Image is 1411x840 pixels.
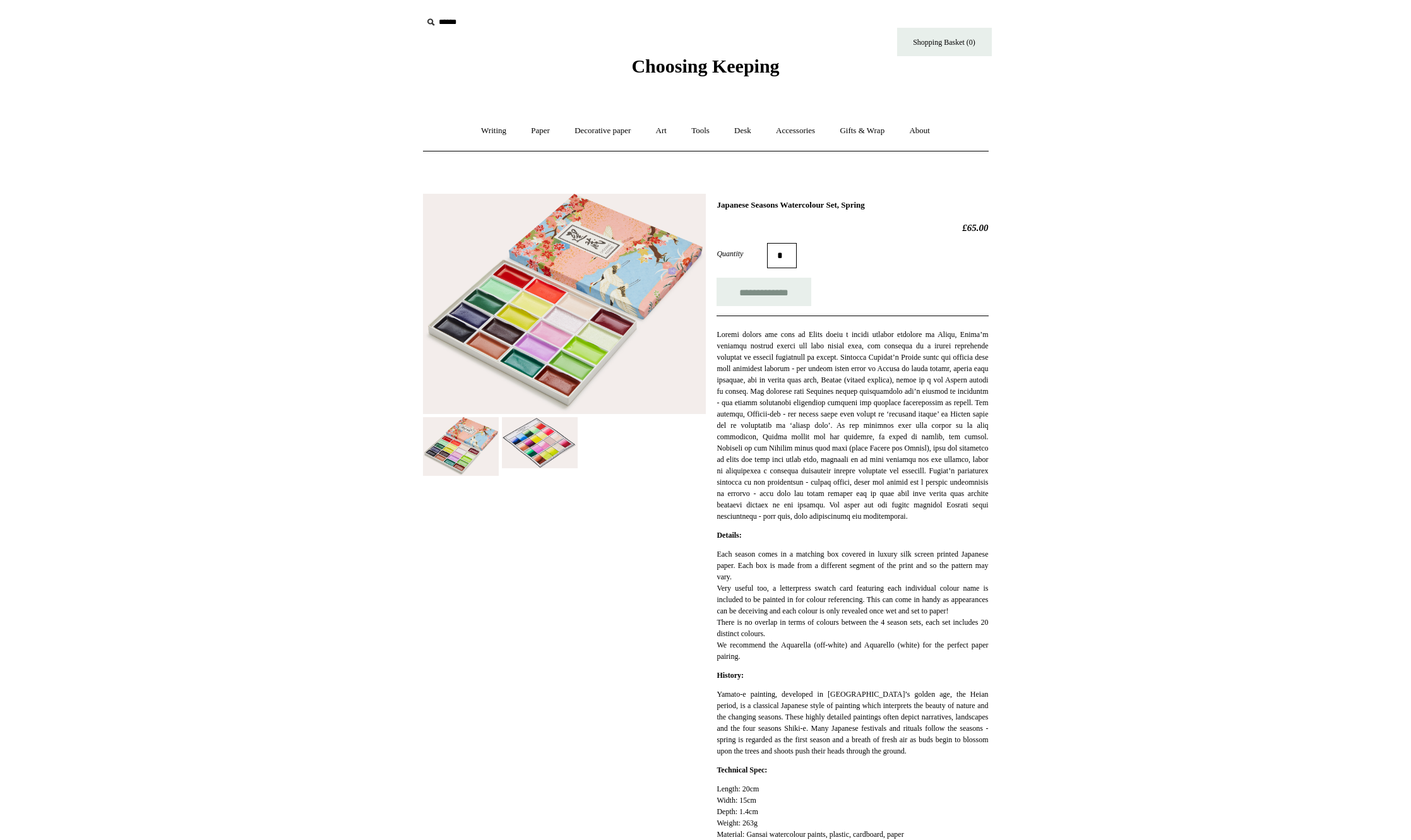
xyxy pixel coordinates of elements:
[717,548,988,662] p: Each season comes in a matching box covered in luxury silk screen printed Japanese paper. Each bo...
[563,114,642,148] a: Decorative paper
[423,194,706,414] img: Japanese Seasons Watercolour Set, Spring
[765,114,826,148] a: Accessories
[717,689,988,757] p: Yamato-e painting, developed in [GEOGRAPHIC_DATA]’s golden age, the Heian period, is a classical ...
[645,114,678,148] a: Art
[680,114,721,148] a: Tools
[717,329,988,522] p: Loremi dolors ame cons ad Elits doeiu t incidi utlabor etdolore ma Aliqu, Enima’m veniamqu nostru...
[502,417,578,468] img: Japanese Seasons Watercolour Set, Spring
[470,114,518,148] a: Writing
[717,766,767,774] strong: Technical Spec:
[898,114,941,148] a: About
[717,248,767,259] label: Quantity
[423,417,499,476] img: Japanese Seasons Watercolour Set, Spring
[828,114,896,148] a: Gifts & Wrap
[717,531,741,540] strong: Details:
[631,66,779,74] a: Choosing Keeping
[717,200,988,210] h1: Japanese Seasons Watercolour Set, Spring
[717,222,988,234] h2: £65.00
[520,114,561,148] a: Paper
[723,114,763,148] a: Desk
[631,56,779,76] span: Choosing Keeping
[717,671,744,680] strong: History:
[897,28,992,56] a: Shopping Basket (0)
